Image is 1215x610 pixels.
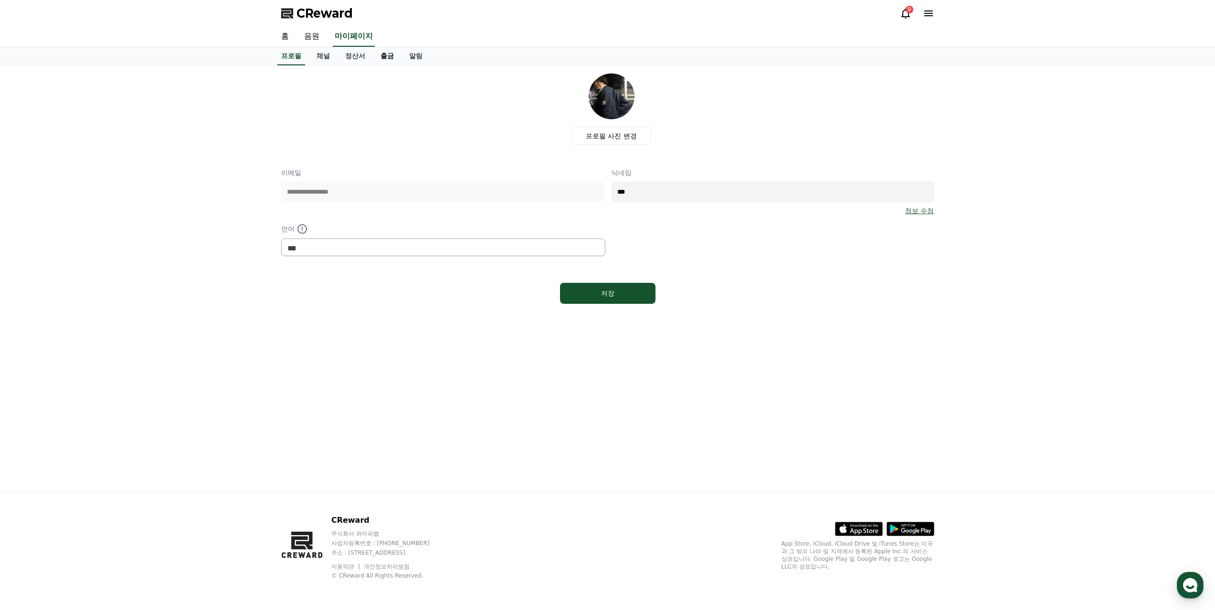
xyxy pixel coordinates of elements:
[148,317,159,324] span: 설정
[331,563,361,570] a: 이용약관
[333,27,375,47] a: 마이페이지
[296,27,327,47] a: 음원
[30,317,36,324] span: 홈
[281,223,604,235] p: 언어
[782,540,934,570] p: App Store, iCloud, iCloud Drive 및 iTunes Store는 미국과 그 밖의 나라 및 지역에서 등록된 Apple Inc.의 서비스 상표입니다. Goo...
[331,515,448,526] p: CReward
[296,6,353,21] span: CReward
[3,302,63,326] a: 홈
[560,283,655,304] button: 저장
[331,530,448,538] p: 주식회사 와이피랩
[401,47,430,65] a: 알림
[572,127,651,145] label: 프로필 사진 변경
[589,73,634,119] img: profile_image
[63,302,123,326] a: 대화
[281,168,604,177] p: 이메일
[331,549,448,557] p: 주소 : [STREET_ADDRESS]
[364,563,410,570] a: 개인정보처리방침
[338,47,373,65] a: 정산서
[331,572,448,579] p: © CReward All Rights Reserved.
[87,317,99,325] span: 대화
[281,6,353,21] a: CReward
[123,302,183,326] a: 설정
[274,27,296,47] a: 홈
[906,6,913,13] div: 9
[373,47,401,65] a: 출금
[277,47,305,65] a: 프로필
[905,206,934,216] a: 정보 수정
[900,8,911,19] a: 9
[309,47,338,65] a: 채널
[579,289,636,298] div: 저장
[612,168,934,177] p: 닉네임
[331,539,448,547] p: 사업자등록번호 : [PHONE_NUMBER]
